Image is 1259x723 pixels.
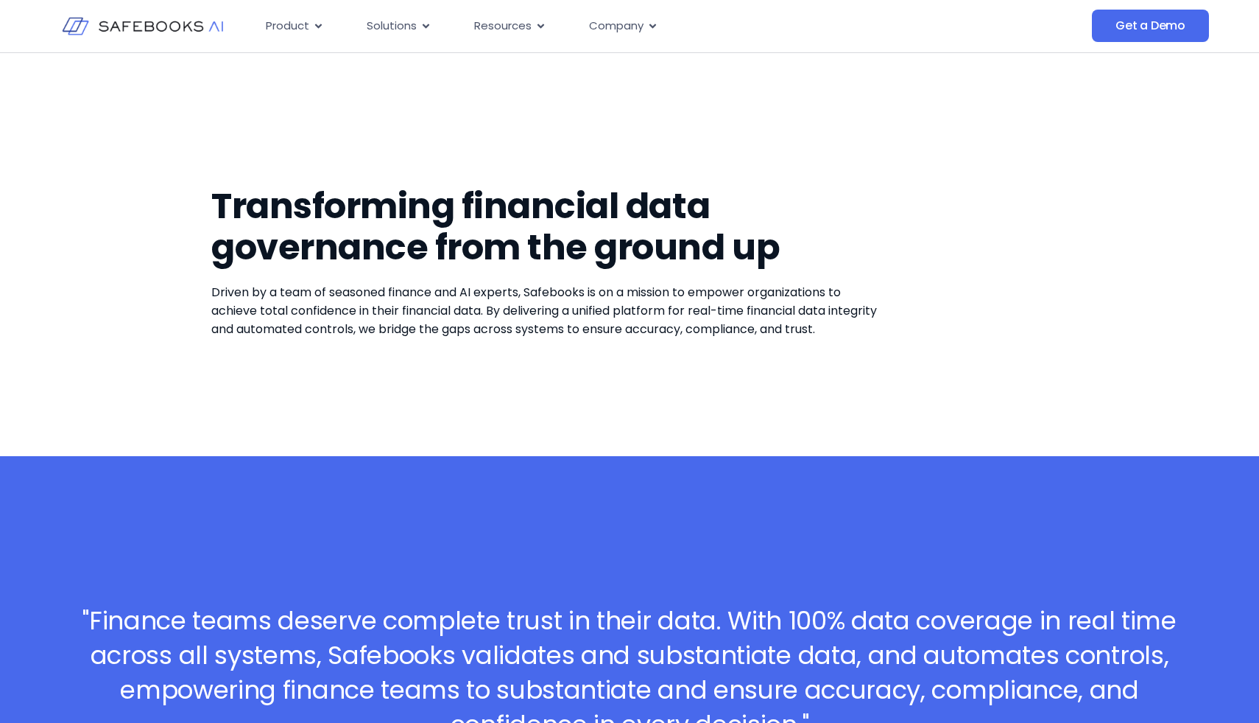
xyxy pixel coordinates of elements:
span: Solutions [367,18,417,35]
nav: Menu [254,12,945,41]
div: Menu Toggle [254,12,945,41]
span: Driven by a team of seasoned finance and AI experts, Safebooks is on a mission to empower organiz... [211,284,877,338]
span: Resources [474,18,532,35]
h1: Transforming financial data governance from the ground up [211,186,881,268]
span: Product [266,18,309,35]
span: Get a Demo [1115,18,1185,33]
span: Company [589,18,643,35]
a: Get a Demo [1092,10,1209,42]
